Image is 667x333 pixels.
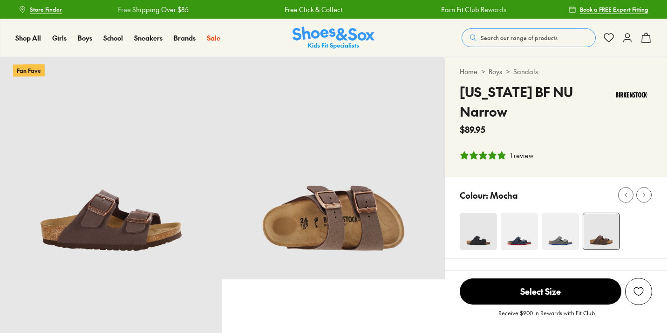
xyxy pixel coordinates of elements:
img: 11_1 [460,213,497,250]
a: Brands [174,33,196,43]
p: Mocha [490,189,518,201]
a: School [103,33,123,43]
img: SNS_Logo_Responsive.svg [293,27,374,49]
span: Sneakers [134,33,163,42]
p: Colour: [460,189,488,201]
span: Select Size [460,278,621,305]
button: 5 stars, 1 ratings [460,151,533,160]
a: Shop All [15,33,41,43]
div: > > [460,67,652,76]
a: Store Finder [19,1,62,18]
a: Shoes & Sox [293,27,374,49]
span: School [103,33,123,42]
a: Book a FREE Expert Fitting [569,1,648,18]
a: Free Shipping Over $85 [111,5,182,14]
a: Home [460,67,477,76]
button: Search our range of products [462,28,596,47]
span: Girls [52,33,67,42]
a: Boys [489,67,502,76]
span: Sale [207,33,220,42]
span: Brands [174,33,196,42]
span: Shop All [15,33,41,42]
button: Select Size [460,278,621,305]
a: Girls [52,33,67,43]
img: Vendor logo [611,82,652,108]
div: 1 review [510,151,533,160]
span: Boys [78,33,92,42]
span: Store Finder [30,5,62,14]
img: 5_1 [583,213,619,250]
a: Sandals [513,67,538,76]
a: Sale [207,33,220,43]
span: $89.95 [460,123,485,136]
a: Free Click & Collect [278,5,336,14]
p: Fan Fave [13,64,45,76]
span: Book a FREE Expert Fitting [580,5,648,14]
img: 4-549333_1 [501,213,538,250]
span: Search our range of products [481,34,558,42]
h4: [US_STATE] BF NU Narrow [460,82,611,121]
a: Sneakers [134,33,163,43]
button: Add to Wishlist [625,278,652,305]
a: Earn Fit Club Rewards [435,5,500,14]
a: Boys [78,33,92,43]
p: Receive $9.00 in Rewards with Fit Club [498,309,595,326]
img: 4-549338_1 [542,213,579,250]
img: 6_1 [222,57,444,279]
